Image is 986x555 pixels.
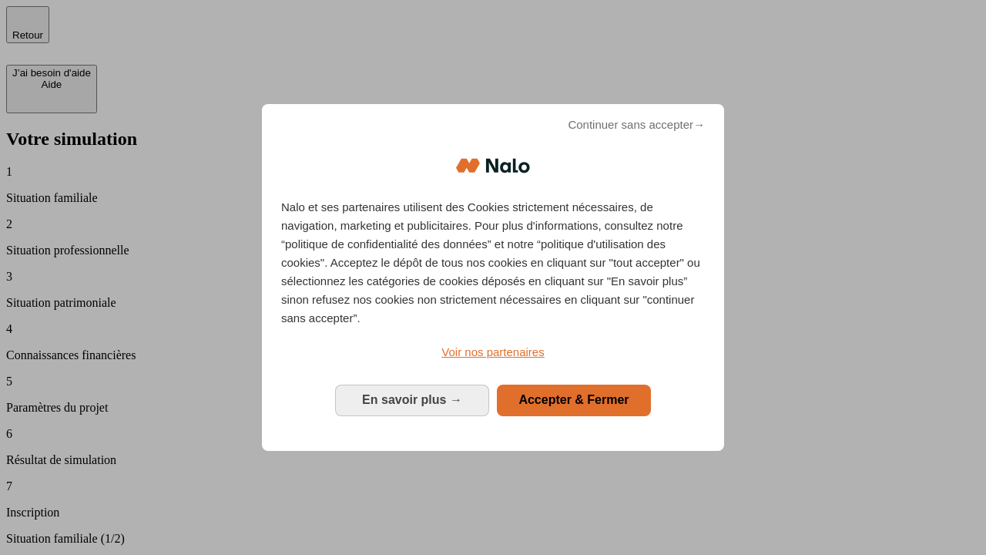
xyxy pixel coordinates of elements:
[281,198,705,328] p: Nalo et ses partenaires utilisent des Cookies strictement nécessaires, de navigation, marketing e...
[262,104,724,450] div: Bienvenue chez Nalo Gestion du consentement
[497,385,651,415] button: Accepter & Fermer: Accepter notre traitement des données et fermer
[441,345,544,358] span: Voir nos partenaires
[335,385,489,415] button: En savoir plus: Configurer vos consentements
[568,116,705,134] span: Continuer sans accepter→
[281,343,705,362] a: Voir nos partenaires
[456,143,530,189] img: Logo
[362,393,462,406] span: En savoir plus →
[518,393,629,406] span: Accepter & Fermer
